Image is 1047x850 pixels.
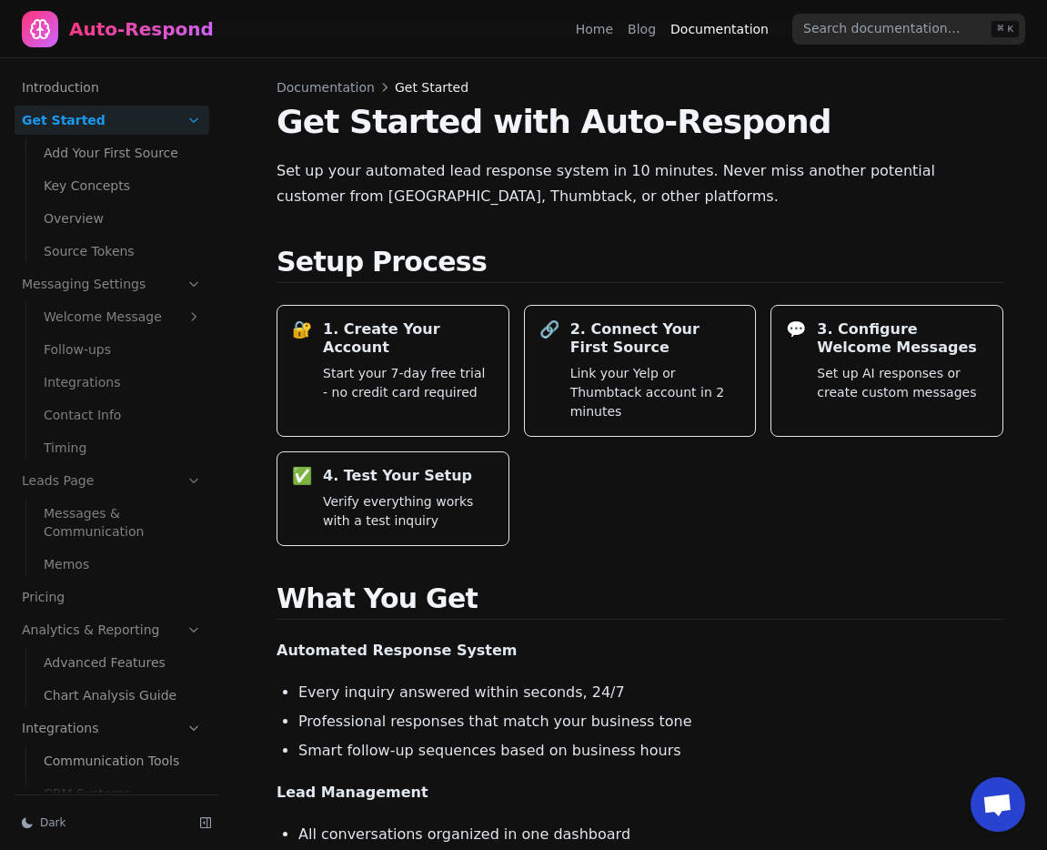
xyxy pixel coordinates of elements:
[15,713,209,743] a: Integrations
[277,246,1003,283] h2: Setup Process
[277,784,428,801] strong: Lead Management
[539,320,559,339] div: 🔗
[770,305,1003,437] a: 💬3. Configure Welcome MessagesSet up AI responses or create custom messages
[36,204,209,233] a: Overview
[36,400,209,430] a: Contact Info
[69,16,214,42] div: Auto-Respond
[36,237,209,266] a: Source Tokens
[786,320,806,339] div: 💬
[524,305,757,437] a: 🔗2. Connect Your First SourceLink your Yelp or Thumbtack account in 2 minutes
[277,582,1003,620] h2: What You Get
[323,492,494,531] p: Verify everything works with a test inquiry
[36,779,209,808] a: CRM Systems
[277,78,375,96] a: Documentation
[817,364,988,402] p: Set up AI responses or create custom messages
[323,320,494,357] h3: 1. Create Your Account
[15,106,209,135] a: Get Started
[298,740,1003,762] li: Smart follow-up sequences based on business hours
[277,305,509,437] a: 🔐1. Create Your AccountStart your 7-day free trial - no credit card required
[323,364,494,402] p: Start your 7-day free trial - no credit card required
[22,11,214,47] a: Home page
[792,14,1025,45] input: Search documentation…
[971,777,1025,832] a: Open chat
[36,648,209,677] a: Advanced Features
[36,138,209,167] a: Add Your First Source
[15,269,209,299] a: Messaging Settings
[277,451,509,546] a: ✅4. Test Your SetupVerify everything works with a test inquiry
[277,104,1003,140] h1: Get Started with Auto-Respond
[193,810,218,835] button: Collapse sidebar
[15,615,209,644] a: Analytics & Reporting
[15,73,209,102] a: Introduction
[36,746,209,775] a: Communication Tools
[298,682,1003,703] li: Every inquiry answered within seconds, 24/7
[277,158,1003,209] p: Set up your automated lead response system in 10 minutes. Never miss another potential customer f...
[36,302,209,331] a: Welcome Message
[298,711,1003,733] li: Professional responses that match your business tone
[36,681,209,710] a: Chart Analysis Guide
[323,467,472,485] h3: 4. Test Your Setup
[576,20,613,38] a: Home
[292,467,312,485] div: ✅
[15,466,209,495] a: Leads Page
[817,320,988,357] h3: 3. Configure Welcome Messages
[298,824,1003,845] li: All conversations organized in one dashboard
[628,20,656,38] a: Blog
[670,20,769,38] a: Documentation
[36,171,209,200] a: Key Concepts
[277,642,518,659] strong: Automated Response System
[36,335,209,364] a: Follow-ups
[15,810,186,835] button: Dark
[36,550,209,579] a: Memos
[292,320,312,339] div: 🔐
[570,364,741,421] p: Link your Yelp or Thumbtack account in 2 minutes
[36,368,209,397] a: Integrations
[395,78,468,96] span: Get Started
[570,320,741,357] h3: 2. Connect Your First Source
[15,582,209,612] a: Pricing
[36,433,209,462] a: Timing
[36,499,209,546] a: Messages & Communication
